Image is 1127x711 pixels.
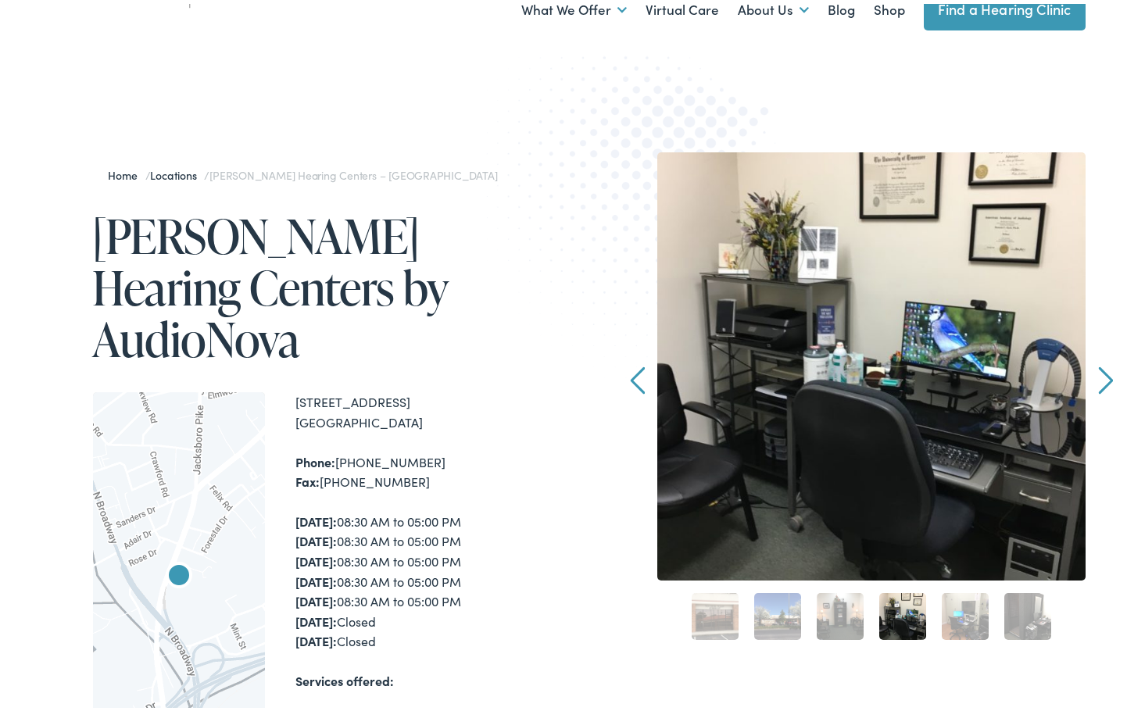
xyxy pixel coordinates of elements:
a: Locations [150,163,204,179]
a: 1 [692,589,739,636]
strong: Phone: [296,449,336,466]
strong: [DATE]: [296,609,338,626]
h1: [PERSON_NAME] Hearing Centers by AudioNova [93,206,570,361]
strong: [DATE]: [296,509,338,526]
div: [PHONE_NUMBER] [PHONE_NUMBER] [296,448,570,488]
a: Prev [630,363,645,391]
span: [PERSON_NAME] Hearing Centers – [GEOGRAPHIC_DATA] [209,163,497,179]
a: 2 [754,589,801,636]
a: 4 [879,589,926,636]
a: 5 [942,589,989,636]
strong: [DATE]: [296,569,338,586]
a: Home [109,163,145,179]
a: Next [1098,363,1113,391]
div: 08:30 AM to 05:00 PM 08:30 AM to 05:00 PM 08:30 AM to 05:00 PM 08:30 AM to 05:00 PM 08:30 AM to 0... [296,508,570,648]
span: / / [109,163,498,179]
a: 3 [817,589,864,636]
strong: Services offered: [296,668,395,685]
strong: [DATE]: [296,548,338,566]
strong: [DATE]: [296,588,338,606]
a: 6 [1004,589,1051,636]
div: [STREET_ADDRESS] [GEOGRAPHIC_DATA] [296,388,570,428]
strong: [DATE]: [296,628,338,645]
strong: Fax: [296,469,320,486]
div: Taylor Hearing Centers by AudioNova [154,548,204,598]
strong: [DATE]: [296,528,338,545]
